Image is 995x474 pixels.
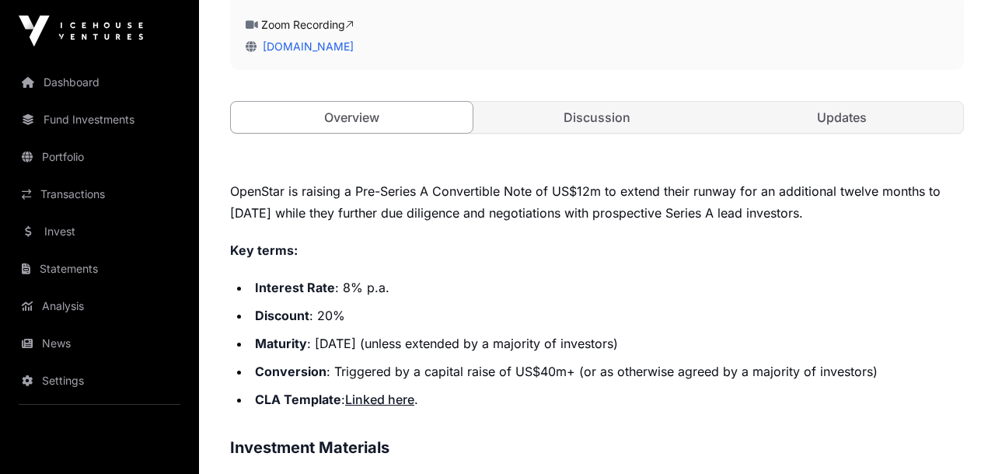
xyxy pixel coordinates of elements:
[257,40,354,53] a: [DOMAIN_NAME]
[230,242,298,258] strong: Key terms:
[230,101,473,134] a: Overview
[255,280,335,295] strong: Interest Rate
[250,389,964,410] li: : .
[250,361,964,382] li: : Triggered by a capital raise of US$40m+ (or as otherwise agreed by a majority of investors)
[12,252,187,286] a: Statements
[917,399,995,474] iframe: Chat Widget
[255,392,341,407] strong: CLA Template
[255,364,326,379] strong: Conversion
[721,102,963,133] a: Updates
[12,140,187,174] a: Portfolio
[255,336,307,351] strong: Maturity
[230,180,964,224] p: OpenStar is raising a Pre-Series A Convertible Note of US$12m to extend their runway for an addit...
[12,103,187,137] a: Fund Investments
[345,392,414,407] a: Linked here
[12,364,187,398] a: Settings
[261,18,354,31] a: Zoom Recording
[12,177,187,211] a: Transactions
[250,305,964,326] li: : 20%
[230,435,964,460] h3: Investment Materials
[12,65,187,99] a: Dashboard
[255,308,309,323] strong: Discount
[231,102,963,133] nav: Tabs
[250,277,964,298] li: : 8% p.a.
[12,326,187,361] a: News
[19,16,143,47] img: Icehouse Ventures Logo
[476,102,717,133] a: Discussion
[12,289,187,323] a: Analysis
[12,214,187,249] a: Invest
[250,333,964,354] li: : [DATE] (unless extended by a majority of investors)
